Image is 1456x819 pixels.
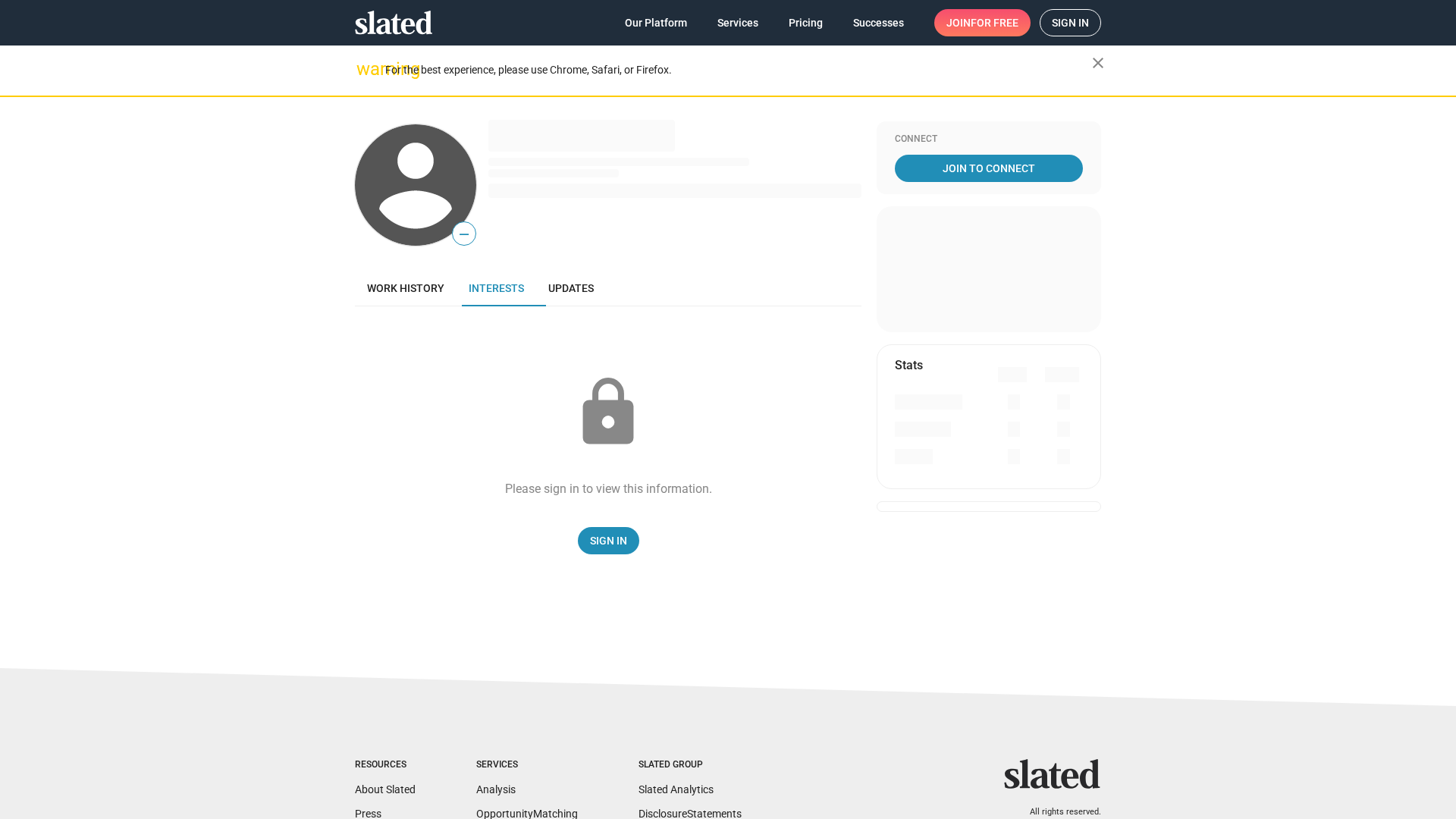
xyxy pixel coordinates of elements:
[453,224,475,244] span: —
[895,357,923,373] mat-card-title: Stats
[639,783,714,795] a: Slated Analytics
[705,9,770,36] a: Services
[355,783,416,795] a: About Slated
[841,9,916,36] a: Successes
[625,9,687,36] span: Our Platform
[590,527,627,554] span: Sign In
[536,270,606,306] a: Updates
[789,9,823,36] span: Pricing
[548,282,594,294] span: Updates
[476,759,578,771] div: Services
[469,282,524,294] span: Interests
[895,155,1083,182] a: Join To Connect
[971,9,1018,36] span: for free
[1089,54,1107,72] mat-icon: close
[853,9,904,36] span: Successes
[717,9,758,36] span: Services
[355,270,457,306] a: Work history
[578,527,639,554] a: Sign In
[367,282,444,294] span: Work history
[355,759,416,771] div: Resources
[1052,10,1089,36] span: Sign in
[476,783,516,795] a: Analysis
[570,375,646,450] mat-icon: lock
[895,133,1083,146] div: Connect
[505,481,712,497] div: Please sign in to view this information.
[639,759,742,771] div: Slated Group
[385,60,1092,80] div: For the best experience, please use Chrome, Safari, or Firefox.
[777,9,835,36] a: Pricing
[1040,9,1101,36] a: Sign in
[934,9,1031,36] a: Joinfor free
[356,60,375,78] mat-icon: warning
[946,9,1018,36] span: Join
[457,270,536,306] a: Interests
[898,155,1080,182] span: Join To Connect
[613,9,699,36] a: Our Platform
